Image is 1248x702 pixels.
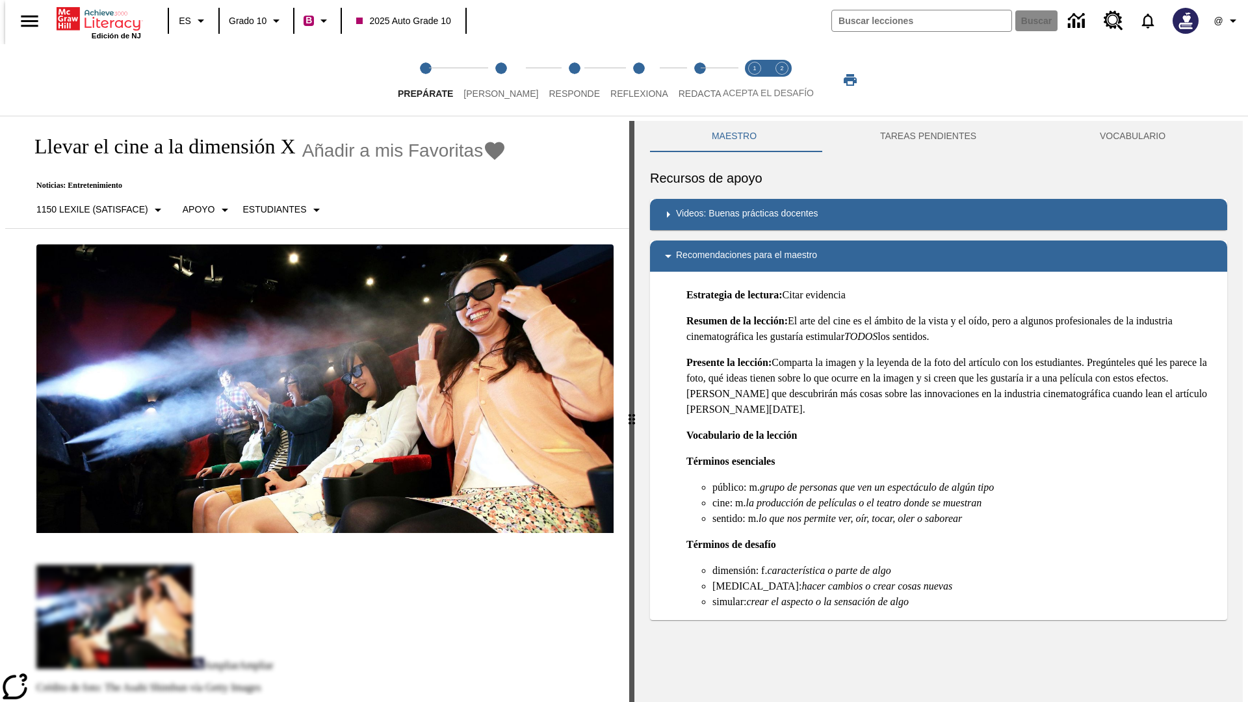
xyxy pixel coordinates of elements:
[453,44,549,116] button: Lee step 2 of 5
[224,9,289,32] button: Grado: Grado 10, Elige un grado
[736,44,773,116] button: Acepta el desafío lee step 1 of 2
[57,5,141,40] div: Portada
[1165,4,1206,38] button: Escoja un nuevo avatar
[723,88,814,98] span: ACEPTA EL DESAFÍO
[243,203,307,216] p: Estudiantes
[1060,3,1096,39] a: Centro de información
[600,44,679,116] button: Reflexiona step 4 of 5
[387,44,463,116] button: Prepárate step 1 of 5
[686,289,783,300] strong: Estrategia de lectura:
[302,140,484,161] span: Añadir a mis Favoritas
[686,313,1217,344] p: El arte del cine es el ámbito de la vista y el oído, pero a algunos profesionales de la industria...
[21,135,296,159] h1: Llevar el cine a la dimensión X
[686,430,798,441] strong: Vocabulario de la lección
[629,121,634,702] div: Pulsa la tecla de intro o la barra espaciadora y luego presiona las flechas de derecha e izquierd...
[686,456,775,467] strong: Términos esenciales
[610,88,668,99] span: Reflexiona
[538,44,610,116] button: Responde step 3 of 5
[183,203,215,216] p: Apoyo
[780,65,783,71] text: 2
[549,88,600,99] span: Responde
[92,32,141,40] span: Edición de NJ
[36,244,614,533] img: El panel situado frente a los asientos rocía con agua nebulizada al feliz público en un cine equi...
[746,596,909,607] em: crear el aspecto o la sensación de algo
[712,511,1217,526] li: sentido: m.
[1038,121,1227,152] button: VOCABULARIO
[759,513,962,524] em: lo que nos permite ver, oír, tocar, oler o saborear
[818,121,1038,152] button: TAREAS PENDIENTES
[1173,8,1199,34] img: Avatar
[712,480,1217,495] li: público: m.
[712,563,1217,578] li: dimensión: f.
[712,495,1217,511] li: cine: m.
[21,181,506,190] p: Noticias: Entretenimiento
[305,12,312,29] span: B
[679,88,721,99] span: Redacta
[1131,4,1165,38] a: Notificaciones
[686,287,1217,303] p: Citar evidencia
[686,355,1217,417] p: Comparta la imagen y la leyenda de la foto del artículo con los estudiantes. Pregúnteles qué les ...
[298,9,337,32] button: Boost El color de la clase es rojo violeta. Cambiar el color de la clase.
[763,44,801,116] button: Acepta el desafío contesta step 2 of 2
[686,357,768,368] strong: Presente la lección
[650,121,1227,152] div: Instructional Panel Tabs
[229,14,266,28] span: Grado 10
[712,578,1217,594] li: [MEDICAL_DATA]:
[686,539,776,550] strong: Términos de desafío
[686,315,788,326] strong: Resumen de la lección:
[1096,3,1131,38] a: Centro de recursos, Se abrirá en una pestaña nueva.
[177,198,238,222] button: Tipo de apoyo, Apoyo
[844,331,877,342] em: TODOS
[356,14,450,28] span: 2025 Auto Grade 10
[832,10,1011,31] input: Buscar campo
[668,44,732,116] button: Redacta step 5 of 5
[712,594,1217,610] li: simular:
[31,198,171,222] button: Seleccione Lexile, 1150 Lexile (Satisface)
[753,65,756,71] text: 1
[829,68,871,92] button: Imprimir
[768,357,772,368] strong: :
[650,168,1227,188] h6: Recursos de apoyo
[10,2,49,40] button: Abrir el menú lateral
[1214,14,1223,28] span: @
[746,497,982,508] em: la producción de películas o el teatro donde se muestran
[463,88,538,99] span: [PERSON_NAME]
[238,198,330,222] button: Seleccionar estudiante
[650,121,818,152] button: Maestro
[36,203,148,216] p: 1150 Lexile (Satisface)
[1206,9,1248,32] button: Perfil/Configuración
[676,248,817,264] p: Recomendaciones para el maestro
[676,207,818,222] p: Videos: Buenas prácticas docentes
[760,482,994,493] em: grupo de personas que ven un espectáculo de algún tipo
[650,199,1227,230] div: Videos: Buenas prácticas docentes
[650,240,1227,272] div: Recomendaciones para el maestro
[801,580,952,591] em: hacer cambios o crear cosas nuevas
[767,565,890,576] em: característica o parte de algo
[5,121,629,695] div: reading
[179,14,191,28] span: ES
[302,139,507,162] button: Añadir a mis Favoritas - Llevar el cine a la dimensión X
[398,88,453,99] span: Prepárate
[634,121,1243,702] div: activity
[173,9,214,32] button: Lenguaje: ES, Selecciona un idioma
